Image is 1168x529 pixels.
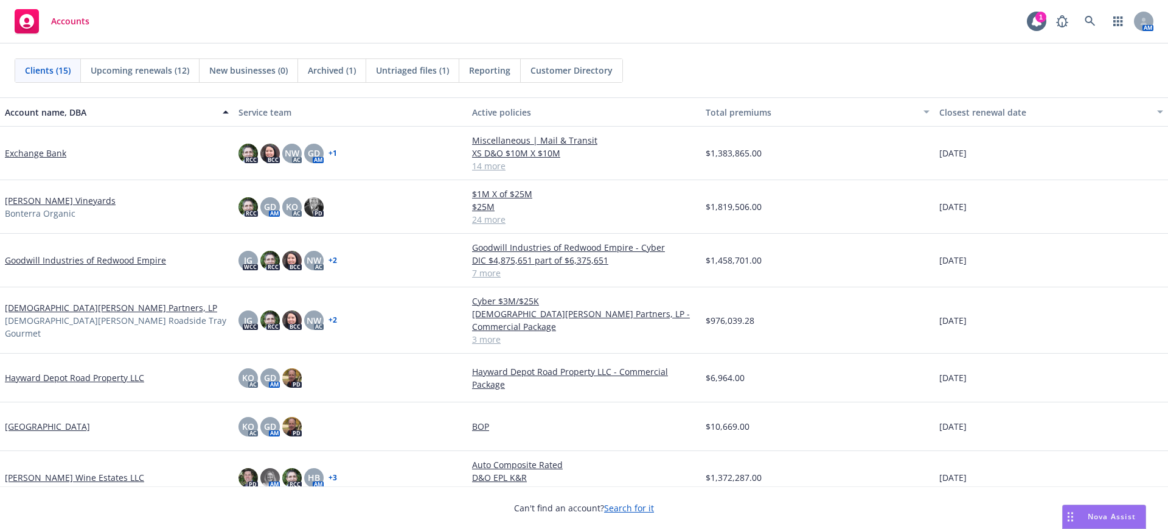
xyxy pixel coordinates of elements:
span: [DATE] [939,420,967,433]
a: 7 more [472,267,696,279]
span: [DATE] [939,314,967,327]
a: DIC $4,875,651 part of $6,375,651 [472,254,696,267]
a: Search for it [604,502,654,514]
span: [DATE] [939,471,967,484]
span: Untriaged files (1) [376,64,449,77]
span: Nova Assist [1088,511,1136,522]
a: $1M X of $25M [472,187,696,200]
a: Hayward Depot Road Property LLC [5,371,144,384]
span: Accounts [51,16,89,26]
span: KO [242,420,254,433]
span: KO [286,200,298,213]
img: photo [282,368,302,388]
a: Switch app [1106,9,1130,33]
a: Auto Composite Rated [472,458,696,471]
span: $976,039.28 [706,314,754,327]
span: JG [244,314,252,327]
a: [DEMOGRAPHIC_DATA][PERSON_NAME] Partners, LP - Commercial Package [472,307,696,333]
span: Clients (15) [25,64,71,77]
a: 24 more [472,213,696,226]
div: Drag to move [1063,505,1078,528]
button: Service team [234,97,467,127]
span: HB [308,471,320,484]
a: Accounts [10,4,94,38]
a: + 1 [328,150,337,157]
button: Closest renewal date [934,97,1168,127]
img: photo [304,197,324,217]
button: Active policies [467,97,701,127]
a: 3 more [472,333,696,346]
img: photo [260,310,280,330]
div: Account name, DBA [5,106,215,119]
a: Cyber $3M/$25K [472,295,696,307]
button: Total premiums [701,97,934,127]
span: NW [285,147,299,159]
img: photo [238,144,258,163]
a: + 2 [328,257,337,264]
img: photo [282,310,302,330]
div: Service team [238,106,462,119]
div: Active policies [472,106,696,119]
span: KO [242,371,254,384]
a: Exchange Bank [5,147,66,159]
span: $1,372,287.00 [706,471,762,484]
span: Archived (1) [308,64,356,77]
span: $1,458,701.00 [706,254,762,267]
span: [DATE] [939,200,967,213]
span: Reporting [469,64,510,77]
a: [PERSON_NAME] Vineyards [5,194,116,207]
span: GD [308,147,320,159]
a: Goodwill Industries of Redwood Empire - Cyber [472,241,696,254]
span: NW [307,314,321,327]
a: + 2 [328,317,337,324]
a: Hayward Depot Road Property LLC - Commercial Package [472,365,696,391]
img: photo [260,144,280,163]
span: GD [264,420,276,433]
a: [PERSON_NAME] Wine Estates LLC [5,471,144,484]
img: photo [260,468,280,488]
a: Report a Bug [1050,9,1074,33]
div: Closest renewal date [939,106,1150,119]
a: [GEOGRAPHIC_DATA] [5,420,90,433]
span: [DATE] [939,371,967,384]
span: GD [264,200,276,213]
a: [DEMOGRAPHIC_DATA][PERSON_NAME] Partners, LP [5,301,217,314]
a: $25M [472,200,696,213]
span: GD [264,371,276,384]
span: NW [307,254,321,267]
a: D&O EPL K&R [472,471,696,484]
img: photo [238,197,258,217]
a: + 3 [328,474,337,482]
a: Goodwill Industries of Redwood Empire [5,254,166,267]
span: Customer Directory [530,64,613,77]
a: BOP [472,420,696,433]
span: Bonterra Organic [5,207,75,220]
img: photo [282,468,302,488]
button: Nova Assist [1062,505,1146,529]
img: photo [238,468,258,488]
a: 48 more [472,484,696,497]
span: $1,819,506.00 [706,200,762,213]
span: [DATE] [939,147,967,159]
span: $6,964.00 [706,371,745,384]
span: Upcoming renewals (12) [91,64,189,77]
div: 1 [1035,12,1046,23]
span: [DATE] [939,254,967,267]
span: $1,383,865.00 [706,147,762,159]
a: XS D&O $10M X $10M [472,147,696,159]
span: [DEMOGRAPHIC_DATA][PERSON_NAME] Roadside Tray Gourmet [5,314,229,340]
a: Search [1078,9,1102,33]
img: photo [282,251,302,270]
div: Total premiums [706,106,916,119]
img: photo [282,417,302,436]
span: Can't find an account? [514,502,654,514]
span: New businesses (0) [209,64,288,77]
span: $10,669.00 [706,420,749,433]
a: 14 more [472,159,696,172]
